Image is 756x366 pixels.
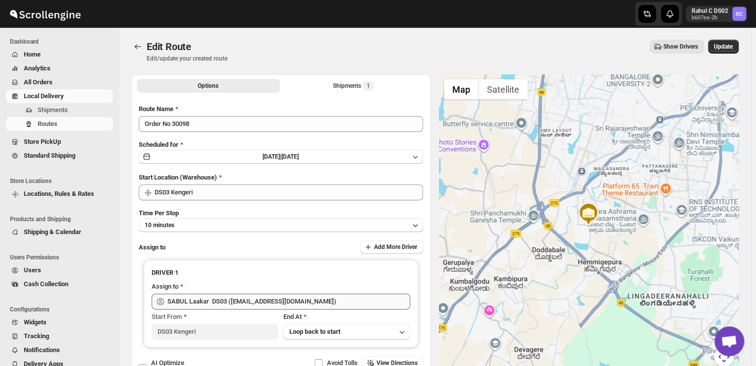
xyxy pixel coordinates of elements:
button: Locations, Rules & Rates [6,187,113,201]
button: Routes [6,117,113,131]
span: Users [24,266,41,274]
input: Search location [155,184,423,200]
span: Products and Shipping [10,215,114,223]
span: Dashboard [10,38,114,46]
button: Show street map [444,79,479,99]
span: Tracking [24,332,49,340]
span: Start From [152,313,182,320]
span: Route Name [139,105,173,113]
span: Configurations [10,305,114,313]
span: Shipments [38,106,68,114]
button: Analytics [6,61,113,75]
button: Cash Collection [6,277,113,291]
h3: DRIVER 1 [152,268,410,278]
span: Local Delivery [24,92,64,100]
img: ScrollEngine [8,1,82,26]
input: Search assignee [167,294,410,309]
button: Notifications [6,343,113,357]
button: Home [6,48,113,61]
span: Analytics [24,64,51,72]
button: Loop back to start [283,324,410,340]
button: [DATE]|[DATE] [139,150,423,164]
button: Users [6,263,113,277]
span: Show Drivers [663,43,698,51]
span: All Orders [24,78,53,86]
div: Assign to [152,282,178,292]
button: 10 minutes [139,218,423,232]
span: Store PickUp [24,138,61,145]
span: Locations, Rules & Rates [24,190,94,197]
span: Store Locations [10,177,114,185]
span: Home [24,51,41,58]
span: Edit Route [147,41,191,53]
span: 10 minutes [145,221,174,229]
span: Notifications [24,346,60,354]
button: Show Drivers [649,40,704,54]
span: Standard Shipping [24,152,75,159]
button: Shipments [6,103,113,117]
input: Eg: Bengaluru Route [139,116,423,132]
p: b607ea-2b [692,15,728,21]
span: Cash Collection [24,280,68,288]
span: [DATE] | [263,153,281,160]
div: Shipments [333,81,374,91]
button: All Orders [6,75,113,89]
span: Shipping & Calendar [24,228,81,236]
button: User menu [686,6,747,22]
span: Loop back to start [289,328,340,335]
button: Update [708,40,739,54]
span: Add More Driver [374,243,417,251]
button: Tracking [6,329,113,343]
span: Update [714,43,733,51]
div: End At [283,312,410,322]
span: Users Permissions [10,253,114,261]
span: Routes [38,120,57,127]
span: Rahul C DS02 [732,7,746,21]
span: Scheduled for [139,141,178,148]
button: All Route Options [137,79,280,93]
button: Routes [131,40,145,54]
button: Shipping & Calendar [6,225,113,239]
button: Show satellite imagery [479,79,528,99]
p: Rahul C DS02 [692,7,728,15]
span: [DATE] [281,153,299,160]
text: RC [736,11,743,17]
span: Time Per Stop [139,209,179,217]
div: Open chat [714,326,744,356]
button: Add More Driver [360,240,423,254]
span: 1 [367,82,370,90]
span: Options [198,82,218,90]
span: Assign to [139,244,165,251]
button: Selected Shipments [282,79,425,93]
p: Edit/update your created route [147,55,227,62]
span: Start Location (Warehouse) [139,174,217,181]
span: Widgets [24,318,47,326]
button: Widgets [6,315,113,329]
